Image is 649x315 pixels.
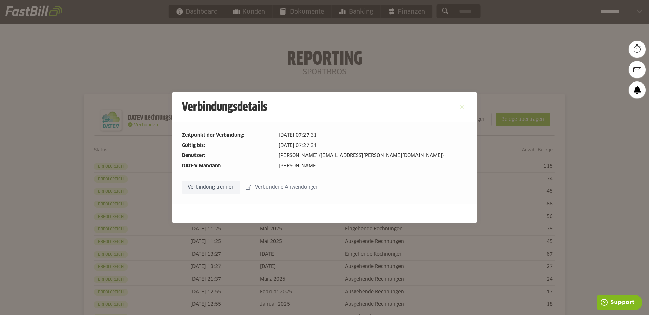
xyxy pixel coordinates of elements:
sl-button: Verbundene Anwendungen [242,181,324,194]
dd: [PERSON_NAME] [279,162,467,170]
dt: Zeitpunkt der Verbindung: [182,132,273,139]
iframe: Öffnet ein Widget, in dem Sie weitere Informationen finden [597,295,642,312]
sl-button: Verbindung trennen [182,181,240,194]
dd: [PERSON_NAME] ([EMAIL_ADDRESS][PERSON_NAME][DOMAIN_NAME]) [279,152,467,160]
dt: Benutzer: [182,152,273,160]
dt: Gültig bis: [182,142,273,149]
dd: [DATE] 07:27:31 [279,132,467,139]
dd: [DATE] 07:27:31 [279,142,467,149]
dt: DATEV Mandant: [182,162,273,170]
